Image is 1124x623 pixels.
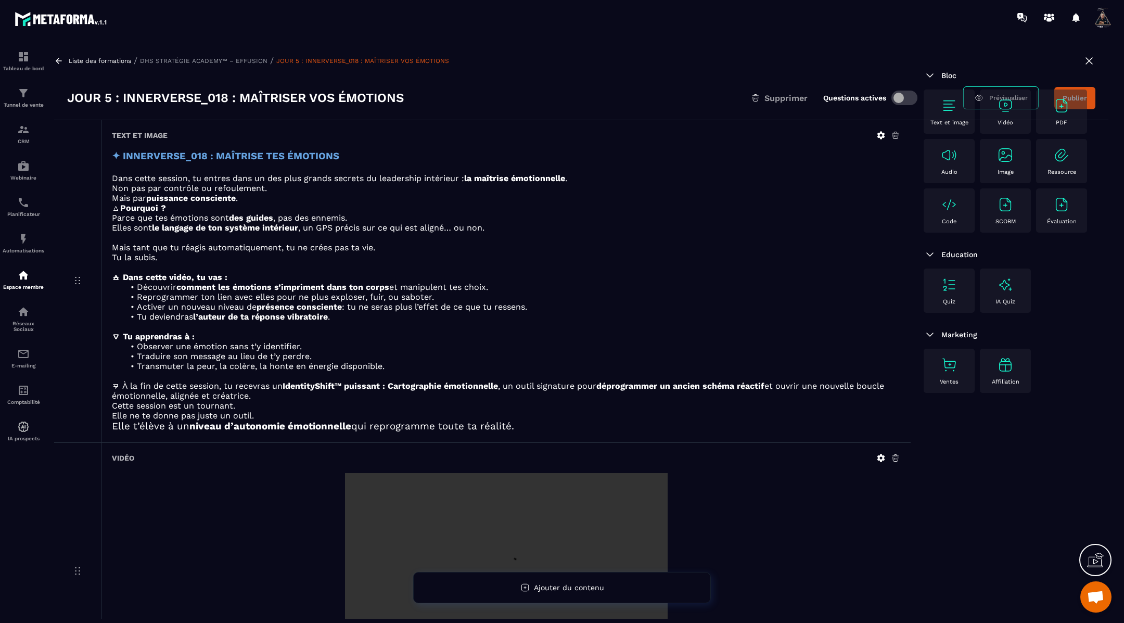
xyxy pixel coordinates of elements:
strong: l’auteur de ta réponse vibratoire [193,312,328,322]
img: text-image no-wra [997,196,1014,213]
a: automationsautomationsEspace membre [3,261,44,298]
img: formation [17,87,30,99]
img: text-image [997,357,1014,373]
span: Education [941,250,978,259]
img: social-network [17,306,30,318]
p: CRM [3,138,44,144]
p: Webinaire [3,175,44,181]
p: IA Quiz [995,298,1015,305]
img: scheduler [17,196,30,209]
p: Image [998,169,1014,175]
img: automations [17,233,30,245]
p: Parce que tes émotions sont , pas des ennemis. [112,213,900,223]
p: Affiliation [992,378,1019,385]
strong: 🜁 Dans cette vidéo, tu vas : [112,272,227,282]
p: Tu la subis. [112,252,900,262]
p: Mais par . [112,193,900,203]
img: text-image [997,276,1014,293]
a: JOUR 5 : INNERVERSE_018 : MAÎTRISER VOS ÉMOTIONS [276,57,449,65]
p: Évaluation [1047,218,1077,225]
strong: comment les émotions s’impriment dans ton corps [176,282,389,292]
h3: Elle t’élève à un qui reprogramme toute ta réalité. [112,421,900,432]
strong: Pourquoi ? [120,203,166,213]
strong: puissance consciente [146,193,236,203]
a: Ouvrir le chat [1080,581,1112,613]
p: Comptabilité [3,399,44,405]
p: Ventes [940,378,959,385]
p: Ressource [1048,169,1076,175]
img: text-image no-wra [941,97,957,114]
a: formationformationTableau de bord [3,43,44,79]
p: Quiz [943,298,955,305]
label: Questions actives [823,94,886,102]
img: text-image no-wra [941,276,957,293]
li: Activer un nouveau niveau de : tu ne seras plus l’effet de ce que tu ressens. [124,302,900,312]
a: social-networksocial-networkRéseaux Sociaux [3,298,44,340]
li: Reprogrammer ton lien avec elles pour ne plus exploser, fuir, ou saboter. [124,292,900,302]
strong: le langage de ton système intérieur [152,223,298,233]
a: formationformationCRM [3,116,44,152]
p: Vidéo [998,119,1013,126]
p: IA prospects [3,436,44,441]
img: text-image no-wra [1053,97,1070,114]
p: Automatisations [3,248,44,253]
img: formation [17,50,30,63]
a: emailemailE-mailing [3,340,44,376]
img: accountant [17,384,30,397]
strong: ✦ INNERVERSE_018 : MAÎTRISE TES ÉMOTIONS [112,150,339,162]
li: Observer une émotion sans t’y identifier. [124,341,900,351]
img: logo [15,9,108,28]
a: Liste des formations [69,57,131,65]
p: 🜃 À la fin de cette session, tu recevras un , un outil signature pour et ouvrir une nouvelle bouc... [112,381,900,401]
a: DHS STRATÉGIE ACADEMY™ – EFFUSION [140,57,267,65]
span: / [134,56,137,66]
img: automations [17,269,30,282]
li: Traduire son message au lieu de t’y perdre. [124,351,900,361]
img: automations [17,160,30,172]
span: Bloc [941,71,956,80]
p: Dans cette session, tu entres dans un des plus grands secrets du leadership intérieur : . [112,173,900,183]
strong: la maîtrise émotionnelle [464,173,565,183]
a: accountantaccountantComptabilité [3,376,44,413]
p: Cette session est un tournant. [112,401,900,411]
img: email [17,348,30,360]
strong: niveau d’autonomie émotionnelle [189,421,351,432]
img: text-image no-wra [1053,196,1070,213]
h3: JOUR 5 : INNERVERSE_018 : MAÎTRISER VOS ÉMOTIONS [67,90,404,106]
p: Elles sont , un GPS précis sur ce qui est aligné… ou non. [112,223,900,233]
p: SCORM [995,218,1016,225]
strong: présence consciente [257,302,342,312]
p: Tunnel de vente [3,102,44,108]
img: arrow-down [924,328,936,341]
p: Espace membre [3,284,44,290]
strong: 🜄 Tu apprendras à : [112,332,195,341]
p: Text et image [930,119,968,126]
h6: Vidéo [112,454,134,462]
h6: Text et image [112,131,168,139]
p: Planificateur [3,211,44,217]
span: Marketing [941,330,977,339]
p: Elle ne te donne pas juste un outil. [112,411,900,421]
strong: des guides [229,213,273,223]
img: text-image no-wra [1053,147,1070,163]
img: text-image no-wra [941,357,957,373]
img: arrow-down [924,248,936,261]
p: Mais tant que tu réagis automatiquement, tu ne crées pas ta vie. [112,243,900,252]
span: Supprimer [764,93,808,103]
a: automationsautomationsWebinaire [3,152,44,188]
a: schedulerschedulerPlanificateur [3,188,44,225]
a: formationformationTunnel de vente [3,79,44,116]
img: text-image no-wra [997,97,1014,114]
img: arrow-down [924,69,936,82]
p: Réseaux Sociaux [3,321,44,332]
span: / [270,56,274,66]
p: Tableau de bord [3,66,44,71]
img: automations [17,421,30,433]
img: text-image no-wra [941,196,957,213]
p: Non pas par contrôle ou refoulement. [112,183,900,193]
img: text-image no-wra [941,147,957,163]
li: Transmuter la peur, la colère, la honte en énergie disponible. [124,361,900,371]
li: Tu deviendras . [124,312,900,322]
